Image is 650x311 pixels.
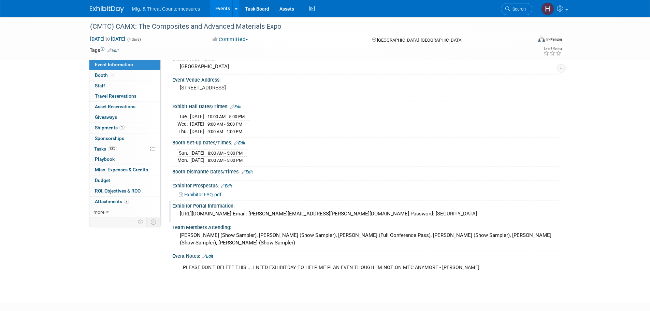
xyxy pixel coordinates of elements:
span: Booth [95,72,116,78]
span: Event Information [95,62,133,67]
span: 10:00 AM - 5:00 PM [207,114,245,119]
td: [DATE] [190,113,204,121]
div: [URL][DOMAIN_NAME] Email: [PERSON_NAME][EMAIL_ADDRESS][PERSON_NAME][DOMAIN_NAME] Password: [SECUR... [177,209,555,219]
div: (CMTC) CAMX: The Composites and Advanced Materials Expo [88,20,522,33]
span: 8:00 AM - 5:00 PM [208,158,243,163]
div: Event Notes: [172,251,561,260]
img: ExhibitDay [90,6,124,13]
td: [DATE] [190,157,204,164]
div: Event Rating [543,47,562,50]
span: Misc. Expenses & Credits [95,167,148,172]
a: Asset Reservations [89,102,160,112]
td: [DATE] [190,128,204,135]
a: Travel Reservations [89,91,160,101]
td: Tue. [177,113,190,121]
span: Tasks [94,146,117,152]
a: Misc. Expenses & Credits [89,165,160,175]
a: Staff [89,81,160,91]
span: 2 [124,199,129,204]
a: Attachments2 [89,197,160,207]
a: Sponsorships [89,133,160,144]
a: Playbook [89,154,160,165]
td: Thu. [177,128,190,135]
a: more [89,207,160,217]
pre: [STREET_ADDRESS] [180,85,327,91]
span: Giveaways [95,114,117,120]
span: Shipments [95,125,125,130]
span: 9:00 AM - 1:00 PM [207,129,242,134]
div: [PERSON_NAME] (Show Sampler), [PERSON_NAME] (Show Sampler), [PERSON_NAME] (Full Conference Pass),... [177,230,555,248]
a: Edit [107,48,119,53]
span: 8:00 AM - 5:00 PM [208,151,243,156]
a: Event Information [89,60,160,70]
span: 9:00 AM - 5:00 PM [207,122,242,127]
td: Tags [90,47,119,54]
span: more [93,209,104,215]
div: PLEASE DON'T DELETE THIS.... I NEED EXHIBITDAY TO HELP ME PLAN EVEN THOUGH I'M NOT ON MTC ANYMORE... [178,261,486,274]
span: [DATE] [DATE] [90,36,126,42]
span: Sponsorships [95,136,124,141]
td: [DATE] [190,149,204,157]
i: Booth reservation complete [111,73,114,77]
a: Tasks83% [89,144,160,154]
td: Sun. [177,149,190,157]
span: [GEOGRAPHIC_DATA], [GEOGRAPHIC_DATA] [377,38,462,43]
span: (4 days) [127,37,141,42]
div: Exhibit Hall Dates/Times: [172,101,561,110]
img: Hillary Hawkins [541,2,554,15]
a: Shipments1 [89,123,160,133]
span: Staff [95,83,105,88]
span: Exhibitor FAQ.pdf [184,192,221,197]
span: Budget [95,178,110,183]
a: Edit [234,141,245,145]
a: Edit [230,104,242,109]
span: to [104,36,111,42]
a: ROI, Objectives & ROO [89,186,160,196]
span: ROI, Objectives & ROO [95,188,141,194]
div: Exhibitor Portal Information: [172,201,561,209]
td: [DATE] [190,121,204,128]
div: Booth Set-up Dates/Times: [172,138,561,146]
span: Attachments [95,199,129,204]
span: Playbook [95,156,115,162]
td: Wed. [177,121,190,128]
img: Format-Inperson.png [538,37,545,42]
span: Mfg. & Threat Countermeasures [132,6,200,12]
div: Team Members Attending: [172,222,561,231]
div: Exhibitor Prospectus: [172,181,561,189]
a: Edit [242,170,253,174]
div: Event Format [492,36,562,46]
div: In-Person [546,37,562,42]
a: Budget [89,175,160,186]
span: Search [510,6,526,12]
a: Exhibitor FAQ.pdf [179,192,221,197]
a: Edit [202,254,213,259]
a: Giveaways [89,112,160,123]
span: Asset Reservations [95,104,135,109]
a: Booth [89,70,160,81]
a: Search [501,3,532,15]
div: [GEOGRAPHIC_DATA] [177,61,555,72]
td: Personalize Event Tab Strip [135,217,147,226]
td: Toggle Event Tabs [146,217,160,226]
span: 83% [108,146,117,151]
a: Edit [221,184,232,188]
div: Booth Dismantle Dates/Times: [172,167,561,175]
td: Mon. [177,157,190,164]
span: Travel Reservations [95,93,136,99]
div: Event Venue Address: [172,75,561,83]
button: Committed [210,36,251,43]
span: 1 [119,125,125,130]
